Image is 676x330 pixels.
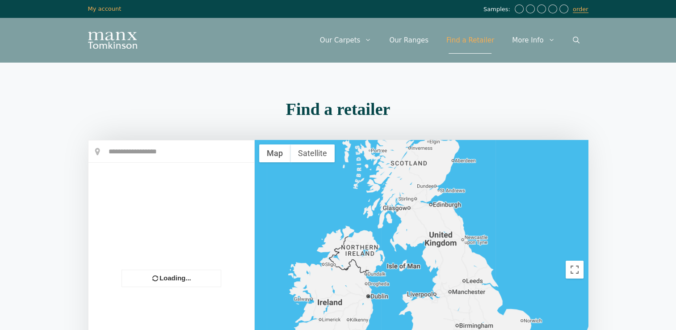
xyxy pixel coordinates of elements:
a: Our Ranges [380,27,437,54]
a: My account [88,5,122,12]
h2: Find a retailer [88,101,588,118]
button: Toggle fullscreen view [566,261,584,279]
a: Open Search Bar [564,27,588,54]
a: Our Carpets [311,27,381,54]
img: Manx Tomkinson [88,32,137,49]
button: Show street map [259,144,290,162]
button: Show satellite imagery [290,144,335,162]
span: Samples: [483,6,512,13]
nav: Primary [311,27,588,54]
div: Loading... [122,270,221,287]
a: More Info [503,27,563,54]
a: order [573,6,588,13]
a: Find a Retailer [437,27,503,54]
